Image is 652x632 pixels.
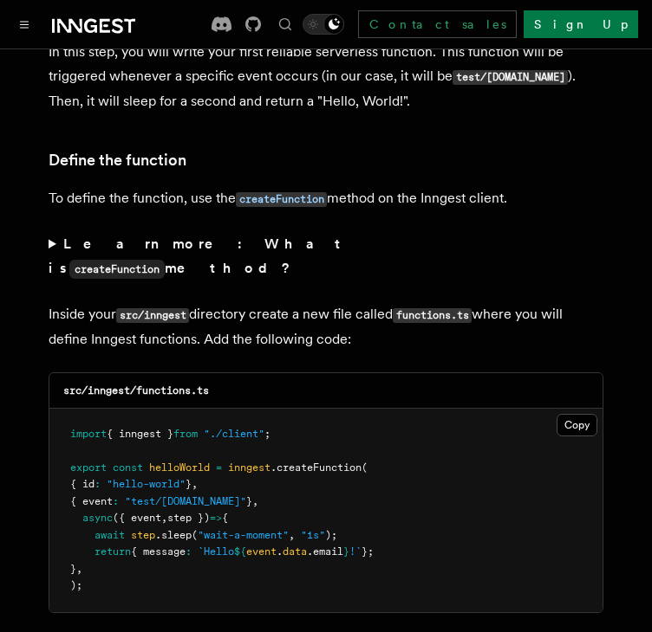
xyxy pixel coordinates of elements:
[70,579,82,591] span: );
[222,512,228,524] span: {
[236,192,327,207] code: createFunction
[69,260,165,279] code: createFunction
[113,461,143,474] span: const
[252,495,258,507] span: ,
[246,545,277,558] span: event
[49,235,348,276] strong: Learn more: What is method?
[14,14,35,35] button: Toggle navigation
[192,529,198,541] span: (
[63,384,209,397] code: src/inngest/functions.ts
[358,10,517,38] a: Contact sales
[277,545,283,558] span: .
[557,414,597,436] button: Copy
[192,478,198,490] span: ,
[325,529,337,541] span: );
[228,461,271,474] span: inngest
[49,148,186,172] a: Define the function
[362,461,368,474] span: (
[210,512,222,524] span: =>
[76,563,82,575] span: ,
[343,545,349,558] span: }
[113,512,161,524] span: ({ event
[246,495,252,507] span: }
[149,461,210,474] span: helloWorld
[125,495,246,507] span: "test/[DOMAIN_NAME]"
[131,529,155,541] span: step
[70,461,107,474] span: export
[49,186,603,211] p: To define the function, use the method on the Inngest client.
[234,545,246,558] span: ${
[107,478,186,490] span: "hello-world"
[70,428,107,440] span: import
[303,14,344,35] button: Toggle dark mode
[393,308,472,323] code: functions.ts
[70,495,113,507] span: { event
[264,428,271,440] span: ;
[107,428,173,440] span: { inngest }
[95,478,101,490] span: :
[289,529,295,541] span: ,
[113,495,119,507] span: :
[349,545,362,558] span: !`
[95,545,131,558] span: return
[362,545,374,558] span: };
[49,302,603,351] p: Inside your directory create a new file called where you will define Inngest functions. Add the f...
[524,10,638,38] a: Sign Up
[167,512,210,524] span: step })
[95,529,125,541] span: await
[70,563,76,575] span: }
[116,308,189,323] code: src/inngest
[198,545,234,558] span: `Hello
[198,529,289,541] span: "wait-a-moment"
[216,461,222,474] span: =
[204,428,264,440] span: "./client"
[283,545,307,558] span: data
[161,512,167,524] span: ,
[307,545,343,558] span: .email
[236,190,327,206] a: createFunction
[70,478,95,490] span: { id
[49,232,603,281] summary: Learn more: What iscreateFunctionmethod?
[453,70,568,85] code: test/[DOMAIN_NAME]
[49,40,603,113] p: In this step, you will write your first reliable serverless function. This function will be trigg...
[173,428,198,440] span: from
[155,529,192,541] span: .sleep
[186,545,192,558] span: :
[186,478,192,490] span: }
[271,461,362,474] span: .createFunction
[301,529,325,541] span: "1s"
[131,545,186,558] span: { message
[275,14,296,35] button: Find something...
[82,512,113,524] span: async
